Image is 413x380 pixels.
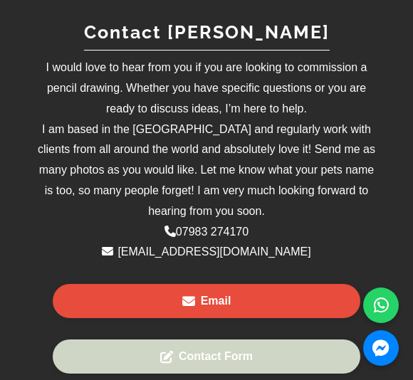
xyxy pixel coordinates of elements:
[53,339,360,374] a: Contact Form
[363,330,399,366] a: Messenger
[164,226,249,238] a: 07983 274170
[28,58,385,263] p: I would love to hear from you if you are looking to commission a pencil drawing. Whether you have...
[53,284,360,318] a: Email
[117,246,310,258] a: [EMAIL_ADDRESS][DOMAIN_NAME]
[363,287,399,323] a: WhatsApp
